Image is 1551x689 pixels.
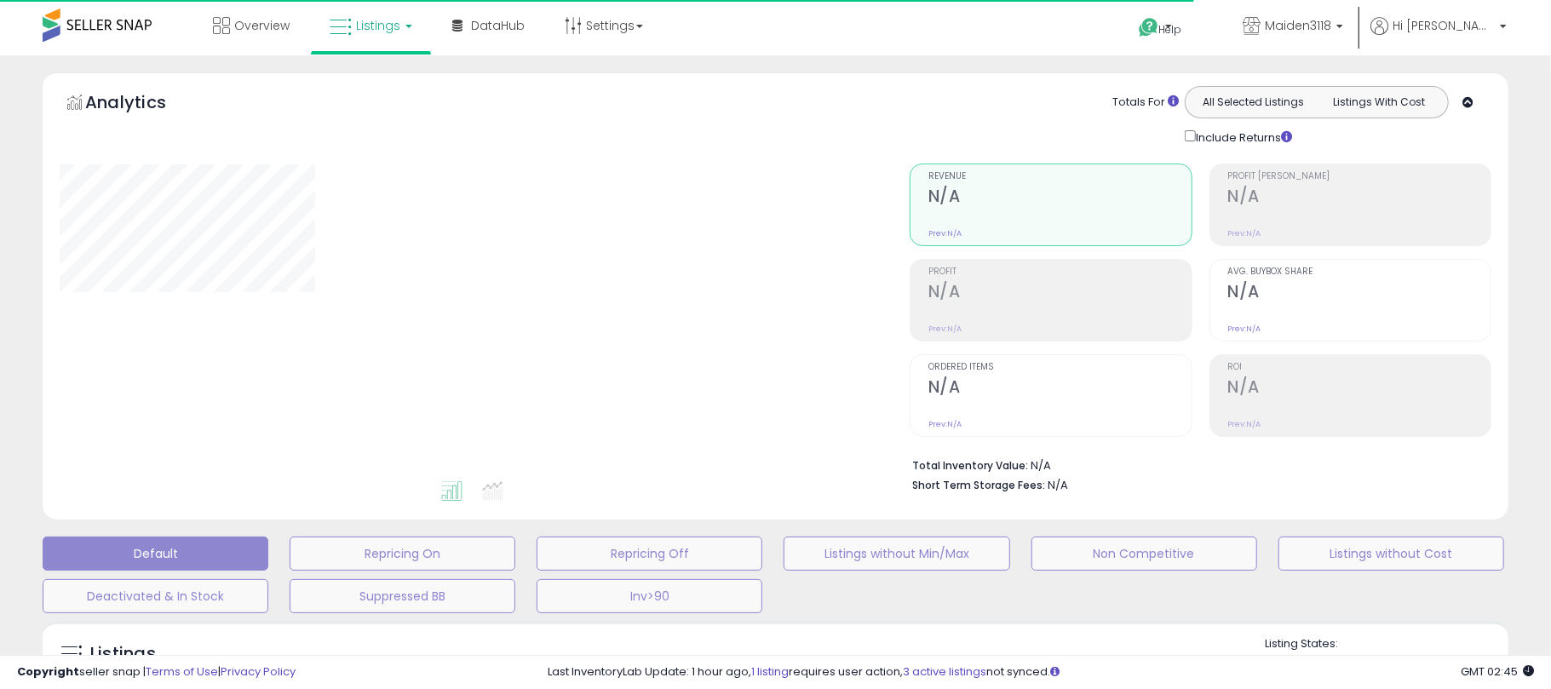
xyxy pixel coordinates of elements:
[1228,172,1491,181] span: Profit [PERSON_NAME]
[928,228,962,238] small: Prev: N/A
[1228,324,1261,334] small: Prev: N/A
[928,187,1191,210] h2: N/A
[17,664,296,680] div: seller snap | |
[356,17,400,34] span: Listings
[43,579,268,613] button: Deactivated & In Stock
[1048,477,1068,493] span: N/A
[471,17,525,34] span: DataHub
[928,172,1191,181] span: Revenue
[1228,187,1491,210] h2: N/A
[1138,17,1159,38] i: Get Help
[43,537,268,571] button: Default
[1278,537,1504,571] button: Listings without Cost
[912,478,1045,492] b: Short Term Storage Fees:
[85,90,199,118] h5: Analytics
[290,537,515,571] button: Repricing On
[928,363,1191,372] span: Ordered Items
[1228,228,1261,238] small: Prev: N/A
[912,458,1028,473] b: Total Inventory Value:
[1228,363,1491,372] span: ROI
[912,454,1479,474] li: N/A
[928,377,1191,400] h2: N/A
[928,324,962,334] small: Prev: N/A
[1316,91,1443,113] button: Listings With Cost
[290,579,515,613] button: Suppressed BB
[1265,17,1331,34] span: Maiden3118
[537,579,762,613] button: Inv>90
[537,537,762,571] button: Repricing Off
[1228,377,1491,400] h2: N/A
[928,282,1191,305] h2: N/A
[1228,267,1491,277] span: Avg. Buybox Share
[1228,419,1261,429] small: Prev: N/A
[1393,17,1495,34] span: Hi [PERSON_NAME]
[1190,91,1317,113] button: All Selected Listings
[1172,127,1313,146] div: Include Returns
[928,419,962,429] small: Prev: N/A
[1159,22,1182,37] span: Help
[928,267,1191,277] span: Profit
[1112,95,1179,111] div: Totals For
[1125,4,1215,55] a: Help
[234,17,290,34] span: Overview
[1370,17,1507,55] a: Hi [PERSON_NAME]
[17,663,79,680] strong: Copyright
[1031,537,1257,571] button: Non Competitive
[784,537,1009,571] button: Listings without Min/Max
[1228,282,1491,305] h2: N/A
